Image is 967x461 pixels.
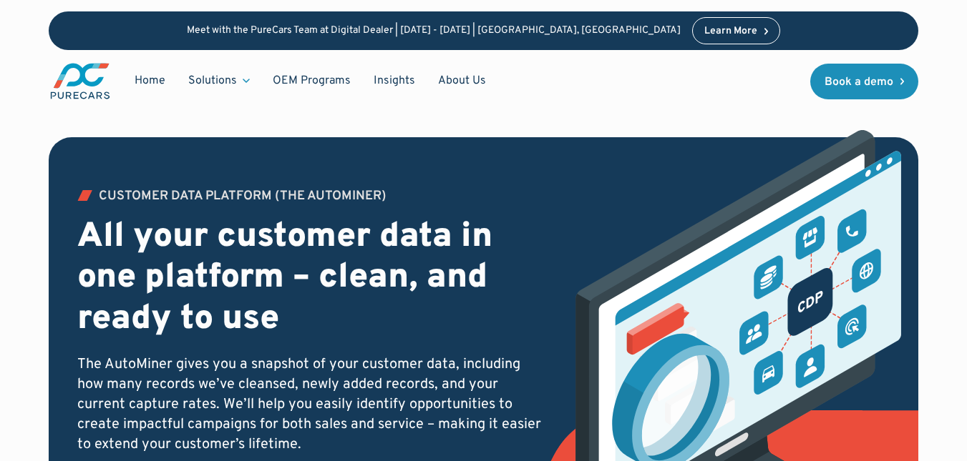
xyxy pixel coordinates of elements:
img: purecars logo [49,61,112,101]
div: Learn More [704,26,757,36]
p: The AutoMiner gives you a snapshot of your customer data, including how many records we’ve cleans... [77,355,541,455]
a: Book a demo [810,64,919,99]
a: Learn More [692,17,781,44]
div: Book a demo [825,76,893,88]
div: Solutions [177,67,261,94]
p: Meet with the PureCars Team at Digital Dealer | [DATE] - [DATE] | [GEOGRAPHIC_DATA], [GEOGRAPHIC_... [187,25,681,37]
a: Home [123,67,177,94]
a: main [49,61,112,101]
div: Customer Data PLATFORM (The Autominer) [99,190,387,203]
a: Insights [362,67,427,94]
a: About Us [427,67,497,94]
h2: All your customer data in one platform – clean, and ready to use [77,217,541,341]
div: Solutions [188,73,237,89]
a: OEM Programs [261,67,362,94]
